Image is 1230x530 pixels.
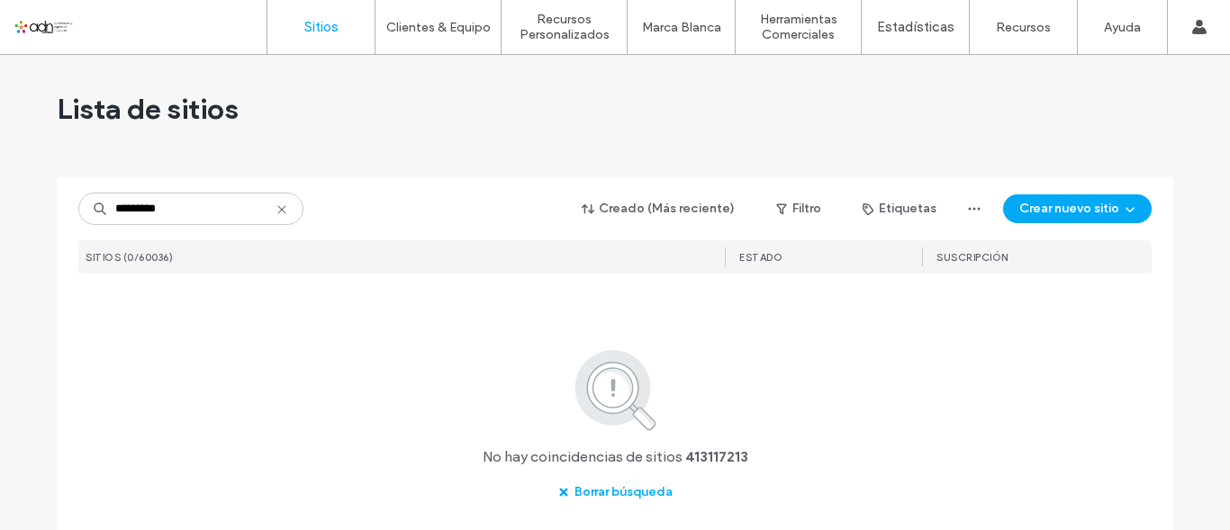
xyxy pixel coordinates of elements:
[739,251,782,264] span: ESTADO
[936,251,1008,264] span: Suscripción
[386,20,491,35] label: Clientes & Equipo
[758,194,839,223] button: Filtro
[877,19,954,35] label: Estadísticas
[1104,20,1141,35] label: Ayuda
[542,478,689,507] button: Borrar búsqueda
[642,20,721,35] label: Marca Blanca
[39,13,88,29] span: Ayuda
[483,447,683,467] span: No hay coincidencias de sitios
[846,194,953,223] button: Etiquetas
[996,20,1051,35] label: Recursos
[57,91,239,127] span: Lista de sitios
[550,346,681,433] img: search.svg
[566,194,751,223] button: Creado (Más reciente)
[502,12,627,42] label: Recursos Personalizados
[736,12,861,42] label: Herramientas Comerciales
[1003,194,1152,223] button: Crear nuevo sitio
[685,447,748,467] span: 413117213
[86,251,173,264] span: SITIOS (0/60036)
[304,19,339,35] label: Sitios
